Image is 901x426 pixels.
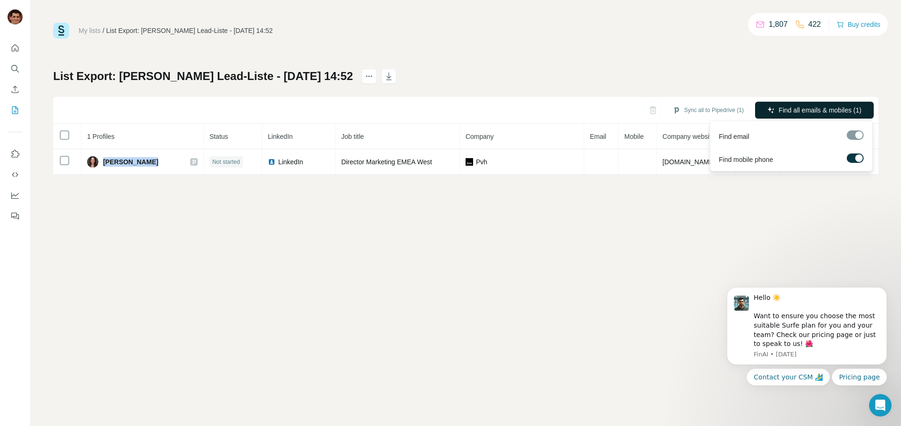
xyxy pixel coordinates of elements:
span: LinkedIn [268,133,293,140]
img: Surfe Logo [53,23,69,39]
span: Status [209,133,228,140]
iframe: Intercom notifications message [713,256,901,401]
p: 1,807 [769,19,788,30]
button: actions [362,69,377,84]
span: LinkedIn [278,157,303,167]
p: 422 [808,19,821,30]
button: Use Surfe API [8,166,23,183]
button: Quick start [8,40,23,56]
span: Email [590,133,606,140]
img: Avatar [8,9,23,24]
span: Not started [212,158,240,166]
span: [PERSON_NAME] [103,157,158,167]
span: Mobile [624,133,644,140]
span: Company website [662,133,715,140]
button: Search [8,60,23,77]
span: 1 Profiles [87,133,114,140]
button: Sync all to Pipedrive (1) [666,103,750,117]
button: Buy credits [837,18,880,31]
span: Find all emails & mobiles (1) [779,105,861,115]
span: Find email [719,132,749,141]
div: List Export: [PERSON_NAME] Lead-Liste - [DATE] 14:52 [106,26,273,35]
h1: List Export: [PERSON_NAME] Lead-Liste - [DATE] 14:52 [53,69,353,84]
span: Find mobile phone [719,155,773,164]
img: Avatar [87,156,98,168]
span: Job title [341,133,364,140]
button: My lists [8,102,23,119]
span: [DOMAIN_NAME] [662,158,715,166]
iframe: Intercom live chat [869,394,892,417]
button: Feedback [8,208,23,225]
img: company-logo [466,158,473,166]
a: My lists [79,27,101,34]
span: Pvh [476,157,487,167]
button: Find all emails & mobiles (1) [755,102,874,119]
button: Dashboard [8,187,23,204]
button: Enrich CSV [8,81,23,98]
img: LinkedIn logo [268,158,275,166]
span: Director Marketing EMEA West [341,158,432,166]
span: Company [466,133,494,140]
li: / [103,26,105,35]
button: Use Surfe on LinkedIn [8,145,23,162]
